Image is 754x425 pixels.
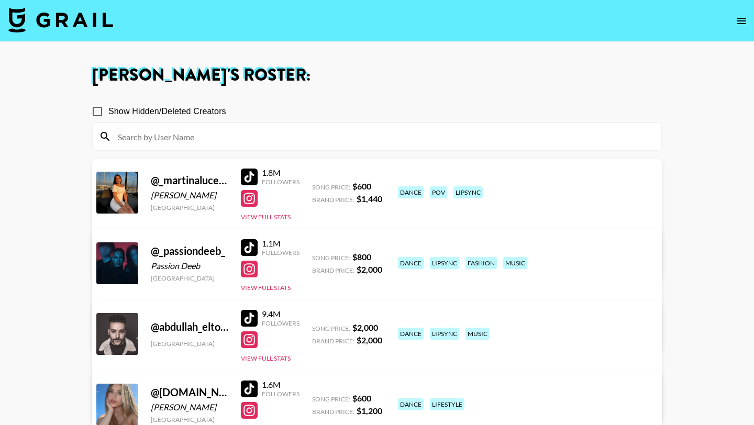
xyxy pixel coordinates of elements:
input: Search by User Name [112,128,655,145]
div: @ abdullah_eltourky [151,320,228,333]
div: lipsync [453,186,483,198]
div: 1.8M [262,167,300,178]
span: Brand Price: [312,196,354,204]
div: @ _martinalucena [151,174,228,187]
strong: $ 600 [352,181,371,191]
strong: $ 1,440 [357,194,382,204]
div: dance [398,398,424,410]
div: Followers [262,249,300,256]
button: open drawer [731,10,752,31]
strong: $ 800 [352,252,371,262]
div: 1.1M [262,238,300,249]
strong: $ 2,000 [357,264,382,274]
div: dance [398,186,424,198]
div: music [503,257,527,269]
div: @ _passiondeeb_ [151,244,228,258]
button: View Full Stats [241,354,291,362]
div: 9.4M [262,309,300,319]
button: View Full Stats [241,284,291,292]
span: Song Price: [312,395,350,403]
strong: $ 600 [352,393,371,403]
div: fashion [465,257,497,269]
div: pov [430,186,447,198]
div: 1.6M [262,379,300,390]
span: Song Price: [312,254,350,262]
div: Passion Deeb [151,261,228,271]
div: Followers [262,319,300,327]
div: Followers [262,390,300,398]
h1: [PERSON_NAME] 's Roster: [92,67,662,84]
div: lipsync [430,328,459,340]
div: lipsync [430,257,459,269]
div: [GEOGRAPHIC_DATA] [151,416,228,423]
div: [GEOGRAPHIC_DATA] [151,204,228,211]
strong: $ 2,000 [357,335,382,345]
div: [GEOGRAPHIC_DATA] [151,340,228,348]
div: @ [DOMAIN_NAME] [151,386,228,399]
span: Song Price: [312,325,350,332]
span: Brand Price: [312,266,354,274]
div: music [465,328,490,340]
button: View Full Stats [241,213,291,221]
span: Song Price: [312,183,350,191]
span: Brand Price: [312,337,354,345]
span: Show Hidden/Deleted Creators [108,105,226,118]
div: dance [398,257,424,269]
strong: $ 1,200 [357,406,382,416]
div: lifestyle [430,398,464,410]
div: [GEOGRAPHIC_DATA] [151,274,228,282]
div: Followers [262,178,300,186]
div: [PERSON_NAME] [151,190,228,200]
img: Grail Talent [8,7,113,32]
span: Brand Price: [312,408,354,416]
div: [PERSON_NAME] [151,402,228,412]
div: dance [398,328,424,340]
strong: $ 2,000 [352,322,378,332]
